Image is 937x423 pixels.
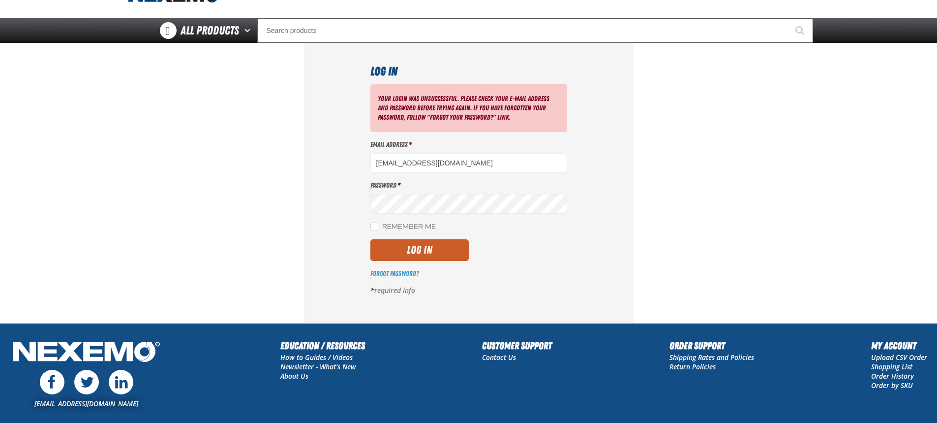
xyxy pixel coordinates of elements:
[34,399,138,408] a: [EMAIL_ADDRESS][DOMAIN_NAME]
[871,338,927,353] h2: My Account
[370,63,567,80] h1: Log In
[370,84,567,132] div: Your login was unsuccessful. Please check your e-mail address and password before trying again. I...
[788,18,813,43] button: Start Searching
[280,353,353,362] a: How to Guides / Videos
[257,18,813,43] input: Search
[280,338,365,353] h2: Education / Resources
[370,239,469,261] button: Log In
[669,362,716,371] a: Return Policies
[482,338,552,353] h2: Customer Support
[669,353,754,362] a: Shipping Rates and Policies
[669,338,754,353] h2: Order Support
[370,181,567,190] label: Password
[10,338,163,367] img: Nexemo Logo
[280,362,356,371] a: Newsletter - What's New
[871,381,913,390] a: Order by SKU
[241,18,257,43] button: Open All Products pages
[370,140,567,149] label: Email Address
[370,223,378,230] input: Remember Me
[871,362,912,371] a: Shopping List
[482,353,516,362] a: Contact Us
[370,223,436,232] label: Remember Me
[871,353,927,362] a: Upload CSV Order
[370,269,419,277] a: Forgot Password?
[370,286,567,295] p: required info
[181,22,239,39] span: All Products
[871,371,914,381] a: Order History
[280,371,308,381] a: About Us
